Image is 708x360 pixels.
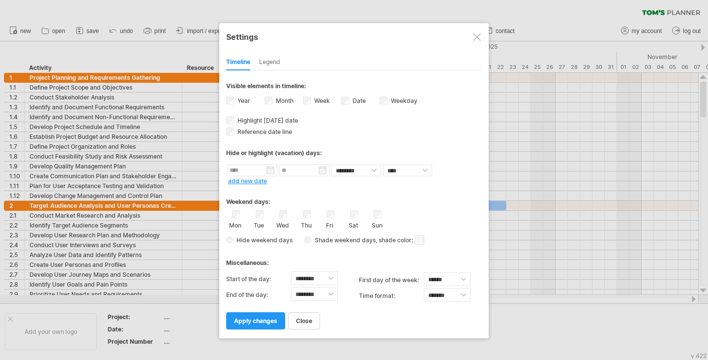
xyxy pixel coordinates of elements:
label: first day of the week: [359,272,424,288]
a: apply changes [226,312,285,329]
label: Mon [229,220,241,229]
span: Reference date line [236,128,292,135]
a: add new date [228,177,267,185]
label: Weekday [389,97,417,104]
div: Settings [226,28,482,45]
div: Timeline [226,55,250,70]
label: Month [274,97,294,104]
label: Thu [300,220,312,229]
label: Wed [276,220,289,229]
label: Sat [347,220,359,229]
label: Date [351,97,366,104]
div: Hide or highlight (vacation) days: [226,149,482,157]
div: Visible elements in timeline: [226,82,482,93]
span: apply changes [234,317,277,325]
span: Hide weekend days [233,236,293,244]
label: End of the day: [226,287,291,303]
label: Start of the day: [226,271,291,287]
span: , shade color: [376,234,424,246]
label: Time format: [359,288,424,304]
span: Highlight [DATE] date [236,117,298,124]
label: Year [236,97,250,104]
label: Fri [324,220,336,229]
div: Weekend days: [226,189,482,208]
div: Miscellaneous: [226,250,482,269]
span: click here to change the shade color [414,235,424,245]
label: Tue [253,220,265,229]
span: close [296,317,312,325]
label: Sun [371,220,383,229]
label: Week [312,97,330,104]
div: Legend [259,55,280,70]
span: Shade weekend days [311,236,376,244]
a: close [288,312,320,329]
